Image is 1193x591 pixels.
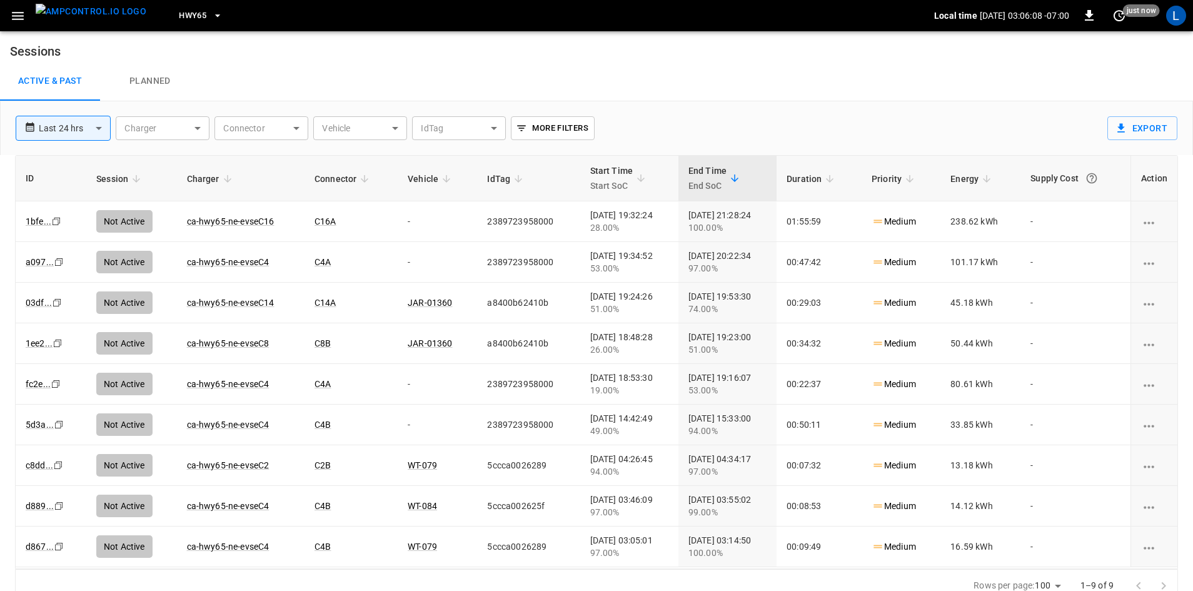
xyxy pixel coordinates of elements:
div: Not Active [96,535,153,558]
a: C4B [315,501,331,511]
div: [DATE] 03:46:09 [590,493,668,518]
div: 97.00% [590,547,668,559]
span: Duration [787,171,838,186]
div: [DATE] 19:53:30 [688,290,767,315]
a: C8B [315,338,331,348]
div: Not Active [96,210,153,233]
div: copy [53,540,66,553]
div: 53.00% [688,384,767,397]
div: charging session options [1141,540,1167,553]
div: [DATE] 04:26:45 [590,453,668,478]
p: Medium [872,256,916,269]
span: End TimeEnd SoC [688,163,743,193]
div: [DATE] 03:05:01 [590,534,668,559]
td: - [1020,527,1130,567]
div: 97.00% [688,465,767,478]
td: 5ccca0026289 [477,445,580,486]
div: 94.00% [688,425,767,437]
td: 00:07:32 [777,445,862,486]
p: Medium [872,215,916,228]
div: [DATE] 14:42:49 [590,412,668,437]
span: Connector [315,171,373,186]
div: sessions table [15,155,1178,569]
td: 00:22:37 [777,364,862,405]
td: 80.61 kWh [940,364,1020,405]
div: charging session options [1141,459,1167,472]
a: C14A [315,298,336,308]
div: 97.00% [590,506,668,518]
p: Start SoC [590,178,633,193]
div: copy [53,418,66,432]
div: 100.00% [688,221,767,234]
span: Priority [872,171,918,186]
a: C16A [315,216,336,226]
span: just now [1123,4,1160,17]
div: 99.00% [688,506,767,518]
div: [DATE] 19:34:52 [590,250,668,275]
td: 238.62 kWh [940,201,1020,242]
td: - [398,242,477,283]
div: Start Time [590,163,633,193]
div: charging session options [1141,500,1167,512]
span: Vehicle [408,171,455,186]
div: [DATE] 03:14:50 [688,534,767,559]
a: c8dd... [26,460,53,470]
td: a8400b62410b [477,323,580,364]
button: set refresh interval [1109,6,1129,26]
button: HWY65 [174,4,228,28]
td: - [398,364,477,405]
div: copy [53,499,66,513]
div: copy [51,296,64,310]
a: ca-hwy65-ne-evseC4 [187,420,269,430]
div: Not Active [96,454,153,477]
td: 00:29:03 [777,283,862,323]
td: - [1020,486,1130,527]
a: 03df... [26,298,52,308]
button: Export [1107,116,1177,140]
div: charging session options [1141,378,1167,390]
div: profile-icon [1166,6,1186,26]
div: 53.00% [590,262,668,275]
div: copy [53,255,66,269]
th: Action [1130,156,1177,201]
span: Session [96,171,144,186]
a: 1ee2... [26,338,53,348]
p: Medium [872,459,916,472]
td: 2389723958000 [477,364,580,405]
a: JAR-01360 [408,298,452,308]
p: Medium [872,337,916,350]
div: Not Active [96,495,153,517]
td: - [398,405,477,445]
a: WT-079 [408,542,437,552]
td: 00:34:32 [777,323,862,364]
div: copy [53,458,65,472]
p: Medium [872,296,916,310]
table: sessions table [16,156,1177,567]
div: Not Active [96,291,153,314]
div: [DATE] 19:32:24 [590,209,668,234]
div: 28.00% [590,221,668,234]
div: 100.00% [688,547,767,559]
td: - [1020,242,1130,283]
p: End SoC [688,178,727,193]
div: [DATE] 03:55:02 [688,493,767,518]
a: ca-hwy65-ne-evseC8 [187,338,269,348]
div: charging session options [1141,256,1167,268]
a: JAR-01360 [408,338,452,348]
a: ca-hwy65-ne-evseC4 [187,257,269,267]
div: Not Active [96,332,153,355]
a: d867... [26,542,54,552]
div: copy [52,336,64,350]
div: [DATE] 19:23:00 [688,331,767,356]
a: ca-hwy65-ne-evseC16 [187,216,274,226]
a: C4A [315,379,331,389]
a: ca-hwy65-ne-evseC14 [187,298,274,308]
a: ca-hwy65-ne-evseC4 [187,379,269,389]
td: 5ccca0026289 [477,527,580,567]
td: - [1020,201,1130,242]
td: - [1020,405,1130,445]
div: [DATE] 18:53:30 [590,371,668,397]
div: charging session options [1141,215,1167,228]
p: Local time [934,9,977,22]
td: 2389723958000 [477,242,580,283]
